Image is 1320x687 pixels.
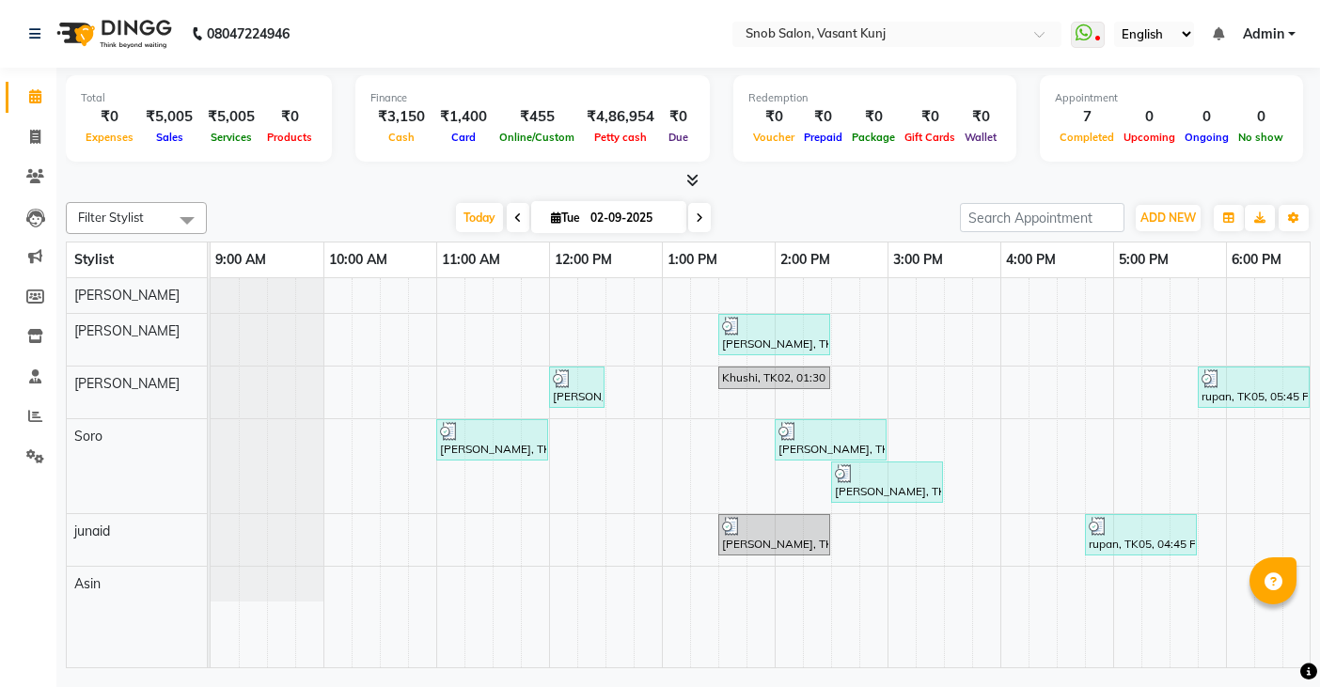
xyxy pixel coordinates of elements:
a: 1:00 PM [663,246,722,273]
div: ₹0 [662,106,695,128]
div: Total [81,90,317,106]
button: ADD NEW [1136,205,1201,231]
div: ₹455 [495,106,579,128]
div: ₹0 [262,106,317,128]
input: Search Appointment [960,203,1124,232]
span: Expenses [81,131,138,144]
div: ₹5,005 [138,106,200,128]
a: 11:00 AM [437,246,505,273]
span: Wallet [960,131,1001,144]
span: Stylist [74,251,114,268]
b: 08047224946 [207,8,290,60]
a: 10:00 AM [324,246,392,273]
div: ₹0 [847,106,900,128]
a: 6:00 PM [1227,246,1286,273]
div: ₹1,400 [432,106,495,128]
span: Voucher [748,131,799,144]
div: ₹4,86,954 [579,106,662,128]
span: Gift Cards [900,131,960,144]
div: Finance [370,90,695,106]
span: Package [847,131,900,144]
span: [PERSON_NAME] [74,287,180,304]
span: Petty cash [589,131,652,144]
span: Sales [151,131,188,144]
span: Due [664,131,693,144]
span: Prepaid [799,131,847,144]
div: rupan, TK05, 04:45 PM-05:45 PM, Classic Papa Pedicure [1087,517,1195,553]
span: junaid [74,523,110,539]
span: Soro [74,428,102,445]
a: 5:00 PM [1114,246,1173,273]
span: ADD NEW [1140,211,1196,225]
img: logo [48,8,177,60]
span: Ongoing [1180,131,1234,144]
div: [PERSON_NAME], TK03, 01:30 PM-02:30 PM, Normal Hair Spa [DEMOGRAPHIC_DATA] [720,317,828,352]
div: 0 [1180,106,1234,128]
div: Khushi, TK02, 01:30 PM-02:30 PM, Normal Hair Spa [DEMOGRAPHIC_DATA] [720,369,828,386]
span: No show [1234,131,1288,144]
div: ₹0 [81,106,138,128]
div: ₹0 [960,106,1001,128]
span: Services [206,131,257,144]
span: [PERSON_NAME] [74,375,180,392]
iframe: chat widget [1241,612,1301,668]
span: Products [262,131,317,144]
div: ₹3,150 [370,106,432,128]
div: 0 [1119,106,1180,128]
span: Cash [384,131,419,144]
span: Completed [1055,131,1119,144]
div: [PERSON_NAME], TK03, 02:30 PM-03:30 PM, Hair Cut [DEMOGRAPHIC_DATA] [833,464,941,500]
span: Filter Stylist [78,210,144,225]
div: ₹0 [900,106,960,128]
div: [PERSON_NAME], TK04, 02:00 PM-03:00 PM, Shampoo + Blow Dryer [DEMOGRAPHIC_DATA] [777,422,885,458]
div: ₹0 [799,106,847,128]
div: ₹0 [748,106,799,128]
div: rupan, TK05, 05:45 PM-06:45 PM, Classic Mama Manicure (Complimentary Shoulder Massage) [1200,369,1308,405]
div: Appointment [1055,90,1288,106]
span: Online/Custom [495,131,579,144]
input: 2025-09-02 [585,204,679,232]
span: Upcoming [1119,131,1180,144]
a: 4:00 PM [1001,246,1061,273]
a: 12:00 PM [550,246,617,273]
div: 7 [1055,106,1119,128]
span: [PERSON_NAME] [74,322,180,339]
div: [PERSON_NAME], TK01, 11:00 AM-12:00 PM, Majirel Root Touch Up [DEMOGRAPHIC_DATA] [438,422,546,458]
span: Tue [546,211,585,225]
div: ₹5,005 [200,106,262,128]
a: 3:00 PM [888,246,948,273]
a: 2:00 PM [776,246,835,273]
div: Redemption [748,90,1001,106]
div: [PERSON_NAME], TK03, 01:30 PM-02:30 PM, Normal Hair Spa [DEMOGRAPHIC_DATA] [720,517,828,553]
span: Asin [74,575,101,592]
div: [PERSON_NAME], TK01, 12:00 PM-12:30 PM, Wax & Threading Eyebrows [DEMOGRAPHIC_DATA] [551,369,603,405]
a: 9:00 AM [211,246,271,273]
span: Admin [1243,24,1284,44]
span: Today [456,203,503,232]
span: Card [447,131,480,144]
div: 0 [1234,106,1288,128]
